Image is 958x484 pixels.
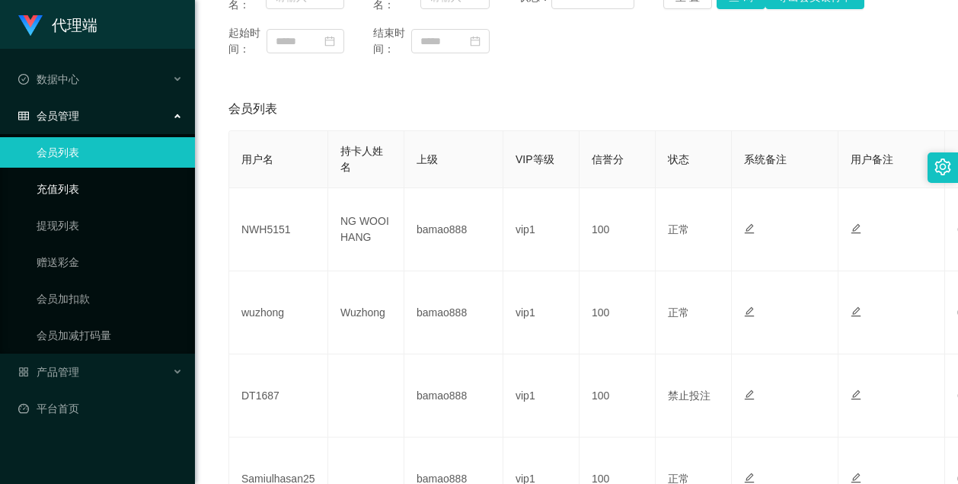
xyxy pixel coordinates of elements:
td: DT1687 [229,354,328,438]
a: 会员加减打码量 [37,320,183,351]
span: 起始时间： [228,25,267,57]
span: 禁止投注 [668,389,711,402]
i: 图标: check-circle-o [18,74,29,85]
h1: 代理端 [52,1,97,50]
i: 图标: edit [851,473,861,483]
a: 图标: dashboard平台首页 [18,393,183,424]
td: bamao888 [404,354,503,438]
td: bamao888 [404,271,503,354]
span: 用户名 [241,153,273,165]
span: 产品管理 [18,366,79,378]
td: NWH5151 [229,188,328,271]
i: 图标: calendar [324,36,335,46]
td: 100 [580,354,656,438]
a: 提现列表 [37,210,183,241]
span: 会员管理 [18,110,79,122]
span: 持卡人姓名 [340,145,383,173]
a: 会员加扣款 [37,284,183,314]
span: 正常 [668,306,689,319]
span: 状态 [668,153,689,165]
td: 100 [580,271,656,354]
td: bamao888 [404,188,503,271]
span: 结束时间： [373,25,411,57]
span: 信誉分 [592,153,624,165]
td: Wuzhong [328,271,404,354]
i: 图标: edit [851,389,861,400]
img: logo.9652507e.png [18,15,43,37]
span: 上级 [417,153,438,165]
a: 会员列表 [37,137,183,168]
i: 图标: setting [934,159,951,175]
td: vip1 [503,354,580,438]
i: 图标: edit [744,389,755,400]
a: 赠送彩金 [37,247,183,277]
span: 系统备注 [744,153,787,165]
i: 图标: edit [851,223,861,234]
i: 图标: appstore-o [18,367,29,377]
span: 正常 [668,223,689,236]
a: 代理端 [18,18,97,30]
td: 100 [580,188,656,271]
i: 图标: edit [851,306,861,317]
a: 充值列表 [37,174,183,204]
i: 图标: edit [744,306,755,317]
span: 会员列表 [228,100,277,118]
span: 用户备注 [851,153,893,165]
i: 图标: calendar [470,36,481,46]
span: VIP等级 [516,153,554,165]
td: vip1 [503,188,580,271]
td: NG WOOI HANG [328,188,404,271]
i: 图标: edit [744,223,755,234]
i: 图标: table [18,111,29,121]
span: 数据中心 [18,73,79,85]
td: wuzhong [229,271,328,354]
td: vip1 [503,271,580,354]
i: 图标: edit [744,473,755,483]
